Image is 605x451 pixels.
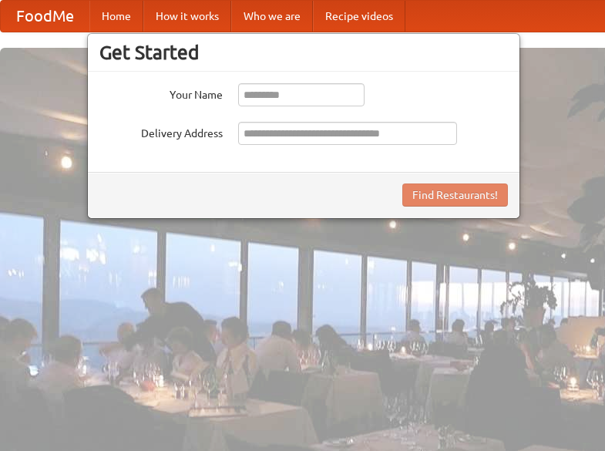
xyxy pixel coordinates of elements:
[231,1,313,32] a: Who we are
[313,1,405,32] a: Recipe videos
[1,1,89,32] a: FoodMe
[143,1,231,32] a: How it works
[99,83,223,103] label: Your Name
[89,1,143,32] a: Home
[99,122,223,141] label: Delivery Address
[99,41,508,64] h3: Get Started
[402,183,508,207] button: Find Restaurants!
